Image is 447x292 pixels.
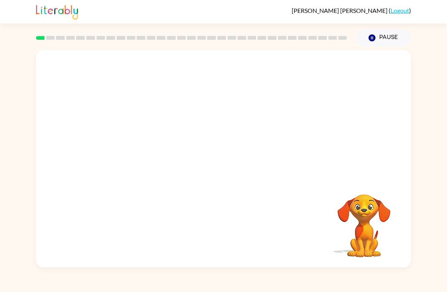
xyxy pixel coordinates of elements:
img: Literably [36,3,78,20]
span: [PERSON_NAME] [PERSON_NAME] [292,7,389,14]
a: Logout [391,7,409,14]
div: ( ) [292,7,411,14]
button: Pause [356,29,411,47]
video: Your browser must support playing .mp4 files to use Literably. Please try using another browser. [326,183,402,258]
